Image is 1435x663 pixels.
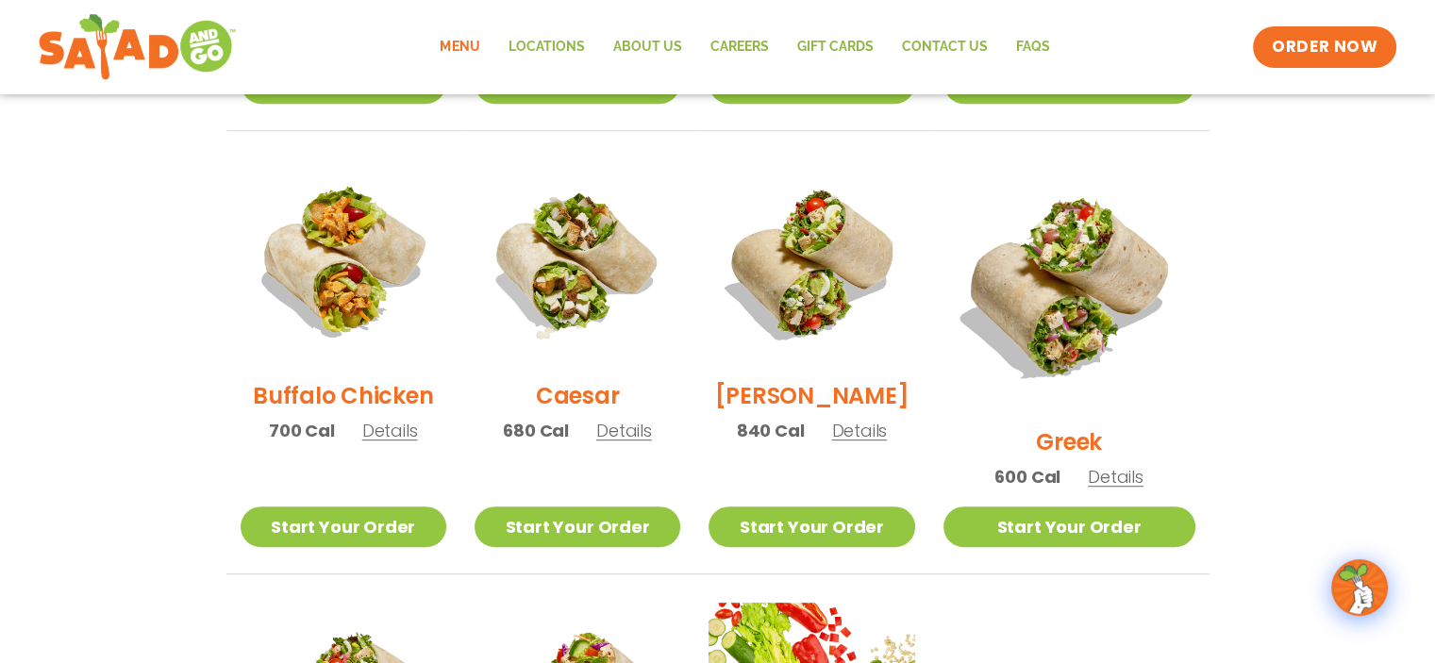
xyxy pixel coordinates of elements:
[241,159,446,365] img: Product photo for Buffalo Chicken Wrap
[943,159,1195,411] img: Product photo for Greek Wrap
[38,9,237,85] img: new-SAG-logo-768×292
[709,159,914,365] img: Product photo for Cobb Wrap
[1272,36,1377,58] span: ORDER NOW
[737,418,805,443] span: 840 Cal
[1036,425,1102,458] h2: Greek
[887,25,1001,69] a: Contact Us
[425,25,493,69] a: Menu
[475,159,680,365] img: Product photo for Caesar Wrap
[253,379,433,412] h2: Buffalo Chicken
[596,419,652,442] span: Details
[493,25,598,69] a: Locations
[1001,25,1063,69] a: FAQs
[709,506,914,547] a: Start Your Order
[503,418,569,443] span: 680 Cal
[943,506,1195,547] a: Start Your Order
[714,379,909,412] h2: [PERSON_NAME]
[782,25,887,69] a: GIFT CARDS
[475,506,680,547] a: Start Your Order
[536,379,620,412] h2: Caesar
[241,506,446,547] a: Start Your Order
[831,419,887,442] span: Details
[1253,26,1396,68] a: ORDER NOW
[695,25,782,69] a: Careers
[1088,465,1143,489] span: Details
[1333,561,1386,614] img: wpChatIcon
[269,418,335,443] span: 700 Cal
[362,419,418,442] span: Details
[598,25,695,69] a: About Us
[425,25,1063,69] nav: Menu
[994,464,1060,489] span: 600 Cal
